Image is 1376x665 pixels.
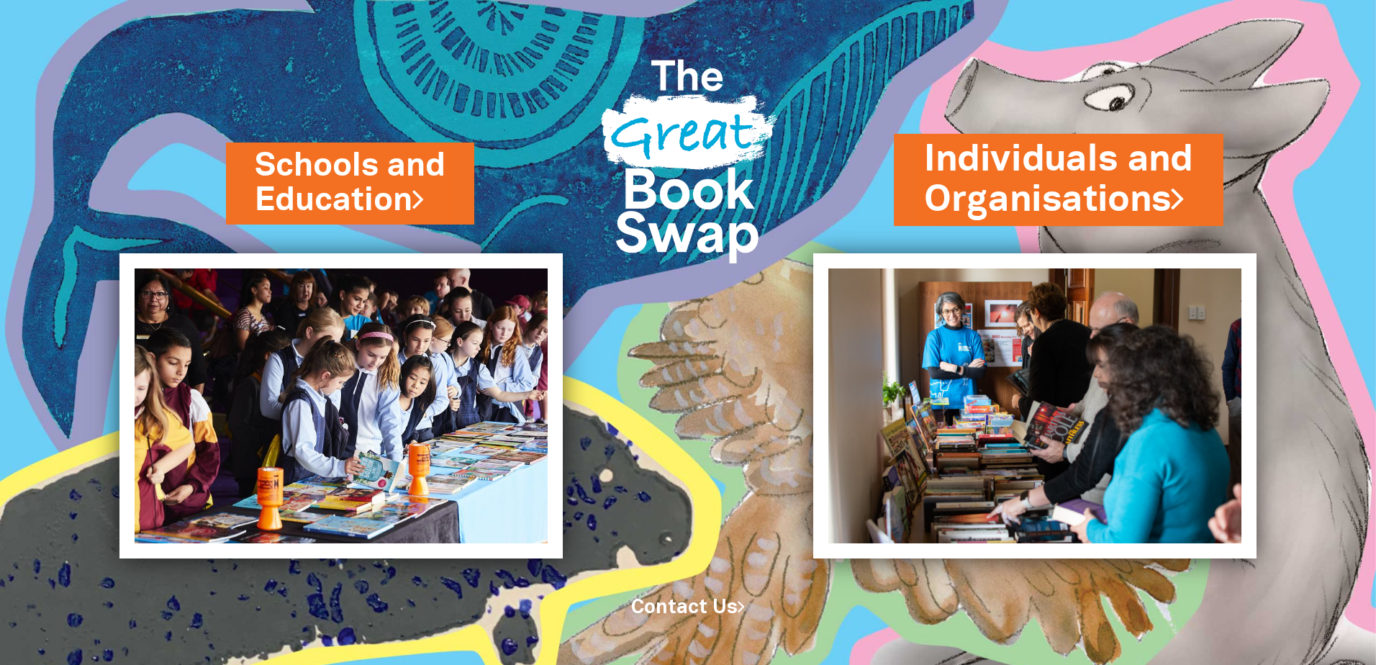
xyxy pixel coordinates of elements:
img: Individuals and Organisations [813,253,1256,558]
a: Schools andEducation [255,143,445,223]
img: Schools and Education [119,253,562,558]
a: Individuals andOrganisations [924,135,1193,225]
img: Great Bookswap logo [584,17,792,293]
a: Contact Us [631,599,745,617]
